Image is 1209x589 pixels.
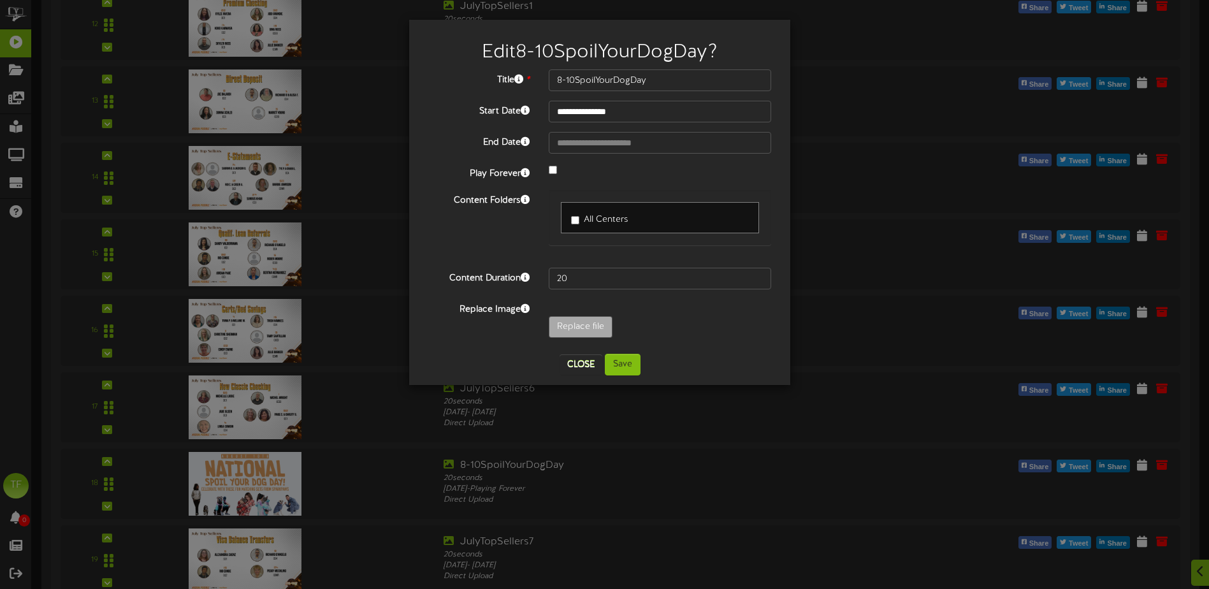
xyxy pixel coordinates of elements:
input: All Centers [571,216,579,224]
input: Title [549,69,771,91]
label: Replace Image [419,299,539,316]
label: Title [419,69,539,87]
input: 15 [549,268,771,289]
label: Content Folders [419,190,539,207]
button: Close [560,354,602,375]
label: Start Date [419,101,539,118]
button: Save [605,354,641,375]
label: Play Forever [419,163,539,180]
h2: Edit 8-10SpoilYourDogDay ? [428,42,771,63]
span: All Centers [584,215,628,224]
label: End Date [419,132,539,149]
label: Content Duration [419,268,539,285]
